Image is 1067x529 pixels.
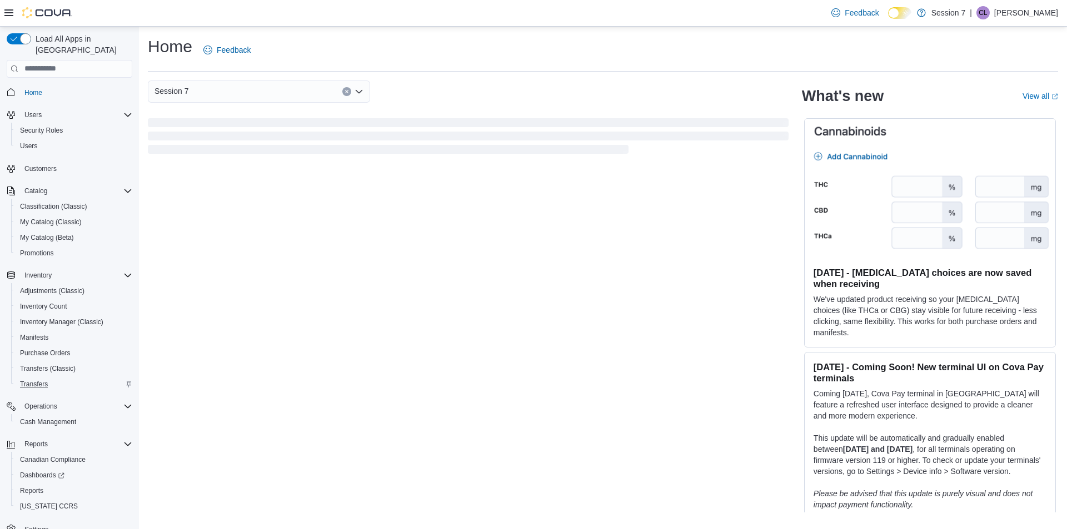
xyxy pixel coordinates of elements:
[814,432,1046,477] p: This update will be automatically and gradually enabled between , for all terminals operating on ...
[20,417,76,426] span: Cash Management
[11,361,137,376] button: Transfers (Classic)
[11,230,137,245] button: My Catalog (Beta)
[11,414,137,430] button: Cash Management
[11,123,137,138] button: Security Roles
[31,33,132,56] span: Load All Apps in [GEOGRAPHIC_DATA]
[11,345,137,361] button: Purchase Orders
[20,269,56,282] button: Inventory
[16,346,75,360] a: Purchase Orders
[16,346,132,360] span: Purchase Orders
[11,199,137,214] button: Classification (Classic)
[814,267,1046,289] h3: [DATE] - [MEDICAL_DATA] choices are now saved when receiving
[11,283,137,299] button: Adjustments (Classic)
[16,415,132,429] span: Cash Management
[20,502,78,511] span: [US_STATE] CCRS
[20,302,67,311] span: Inventory Count
[11,498,137,514] button: [US_STATE] CCRS
[16,215,86,229] a: My Catalog (Classic)
[148,36,192,58] h1: Home
[20,162,61,175] a: Customers
[20,318,103,326] span: Inventory Manager (Classic)
[827,2,883,24] a: Feedback
[16,246,58,260] a: Promotions
[931,6,965,19] p: Session 7
[814,489,1033,509] em: Please be advised that this update is purely visual and does not impact payment functionality.
[20,349,71,357] span: Purchase Orders
[1051,93,1058,100] svg: External link
[16,300,72,313] a: Inventory Count
[970,6,972,19] p: |
[11,452,137,467] button: Canadian Compliance
[16,362,132,375] span: Transfers (Classic)
[20,364,76,373] span: Transfers (Classic)
[24,440,48,449] span: Reports
[16,215,132,229] span: My Catalog (Classic)
[20,333,48,342] span: Manifests
[16,500,82,513] a: [US_STATE] CCRS
[2,183,137,199] button: Catalog
[24,88,42,97] span: Home
[20,286,84,295] span: Adjustments (Classic)
[16,500,132,513] span: Washington CCRS
[11,245,137,261] button: Promotions
[20,380,48,389] span: Transfers
[16,468,132,482] span: Dashboards
[11,376,137,392] button: Transfers
[845,7,879,18] span: Feedback
[22,7,72,18] img: Cova
[16,377,52,391] a: Transfers
[20,142,37,150] span: Users
[24,110,42,119] span: Users
[994,6,1058,19] p: [PERSON_NAME]
[24,271,52,280] span: Inventory
[16,453,90,466] a: Canadian Compliance
[217,44,251,56] span: Feedback
[342,87,351,96] button: Clear input
[11,467,137,483] a: Dashboards
[20,202,87,211] span: Classification (Classic)
[802,87,884,105] h2: What's new
[20,437,132,451] span: Reports
[20,233,74,242] span: My Catalog (Beta)
[20,108,132,122] span: Users
[20,86,47,99] a: Home
[16,362,80,375] a: Transfers (Classic)
[2,399,137,414] button: Operations
[16,453,132,466] span: Canadian Compliance
[154,84,188,98] span: Session 7
[20,184,132,198] span: Catalog
[843,445,913,454] strong: [DATE] and [DATE]
[814,388,1046,421] p: Coming [DATE], Cova Pay terminal in [GEOGRAPHIC_DATA] will feature a refreshed user interface des...
[11,138,137,154] button: Users
[2,107,137,123] button: Users
[24,402,57,411] span: Operations
[16,200,132,213] span: Classification (Classic)
[16,124,132,137] span: Security Roles
[11,483,137,498] button: Reports
[16,139,132,153] span: Users
[16,231,78,244] a: My Catalog (Beta)
[814,294,1046,338] p: We've updated product receiving so your [MEDICAL_DATA] choices (like THCa or CBG) stay visible fo...
[20,184,52,198] button: Catalog
[16,468,69,482] a: Dashboards
[16,331,53,344] a: Manifests
[24,187,47,195] span: Catalog
[20,455,86,464] span: Canadian Compliance
[16,139,42,153] a: Users
[20,471,64,480] span: Dashboards
[2,436,137,452] button: Reports
[16,200,92,213] a: Classification (Classic)
[814,361,1046,384] h3: [DATE] - Coming Soon! New terminal UI on Cova Pay terminals
[20,400,62,413] button: Operations
[2,84,137,100] button: Home
[16,246,132,260] span: Promotions
[16,124,67,137] a: Security Roles
[16,315,108,329] a: Inventory Manager (Classic)
[16,415,81,429] a: Cash Management
[20,85,132,99] span: Home
[20,400,132,413] span: Operations
[20,108,46,122] button: Users
[199,39,255,61] a: Feedback
[148,120,789,156] span: Loading
[20,269,132,282] span: Inventory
